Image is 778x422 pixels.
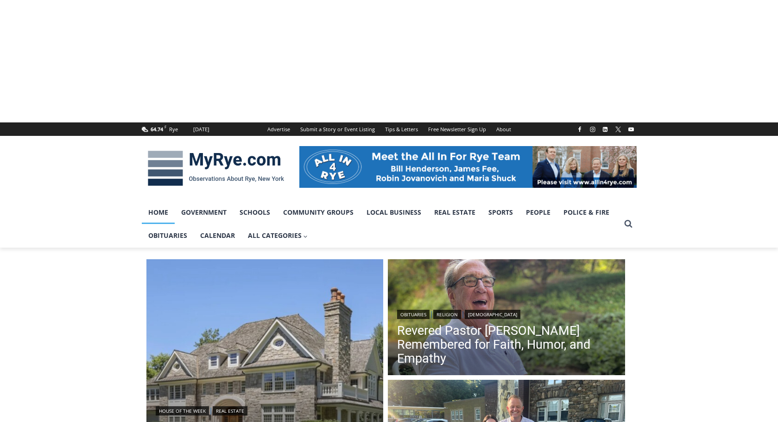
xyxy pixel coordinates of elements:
[193,125,209,134] div: [DATE]
[142,224,194,247] a: Obituaries
[156,404,374,416] div: |
[574,124,585,135] a: Facebook
[262,122,295,136] a: Advertise
[626,124,637,135] a: YouTube
[175,201,233,224] a: Government
[194,224,241,247] a: Calendar
[151,126,163,133] span: 64.74
[248,230,308,241] span: All Categories
[620,216,637,232] button: View Search Form
[295,122,380,136] a: Submit a Story or Event Listing
[433,310,461,319] a: Religion
[156,406,209,416] a: House of the Week
[262,122,516,136] nav: Secondary Navigation
[213,406,247,416] a: Real Estate
[299,146,637,188] img: All in for Rye
[491,122,516,136] a: About
[600,124,611,135] a: Linkedin
[142,201,620,248] nav: Primary Navigation
[233,201,277,224] a: Schools
[388,259,625,378] a: Read More Revered Pastor Donald Poole Jr. Remembered for Faith, Humor, and Empathy
[164,124,166,129] span: F
[587,124,598,135] a: Instagram
[613,124,624,135] a: X
[169,125,178,134] div: Rye
[482,201,519,224] a: Sports
[397,308,616,319] div: | |
[142,144,290,192] img: MyRye.com
[397,310,430,319] a: Obituaries
[428,201,482,224] a: Real Estate
[397,324,616,365] a: Revered Pastor [PERSON_NAME] Remembered for Faith, Humor, and Empathy
[423,122,491,136] a: Free Newsletter Sign Up
[380,122,423,136] a: Tips & Letters
[142,201,175,224] a: Home
[277,201,360,224] a: Community Groups
[557,201,616,224] a: Police & Fire
[519,201,557,224] a: People
[241,224,315,247] a: All Categories
[465,310,520,319] a: [DEMOGRAPHIC_DATA]
[360,201,428,224] a: Local Business
[388,259,625,378] img: Obituary - Donald Poole - 2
